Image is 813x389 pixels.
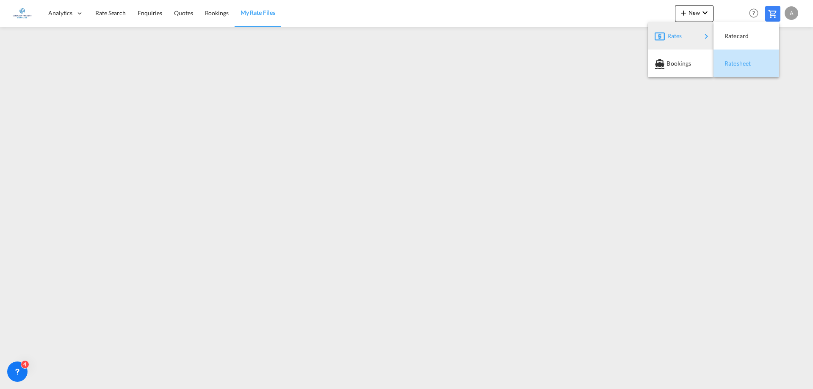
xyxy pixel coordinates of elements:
[666,55,676,72] span: Bookings
[720,53,772,74] div: Ratesheet
[701,31,711,41] md-icon: icon-chevron-right
[648,50,713,77] button: Bookings
[720,25,772,47] div: Ratecard
[6,345,36,376] iframe: Chat
[725,28,734,44] span: Ratecard
[725,55,734,72] span: Ratesheet
[655,53,707,74] div: Bookings
[667,28,677,44] span: Rates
